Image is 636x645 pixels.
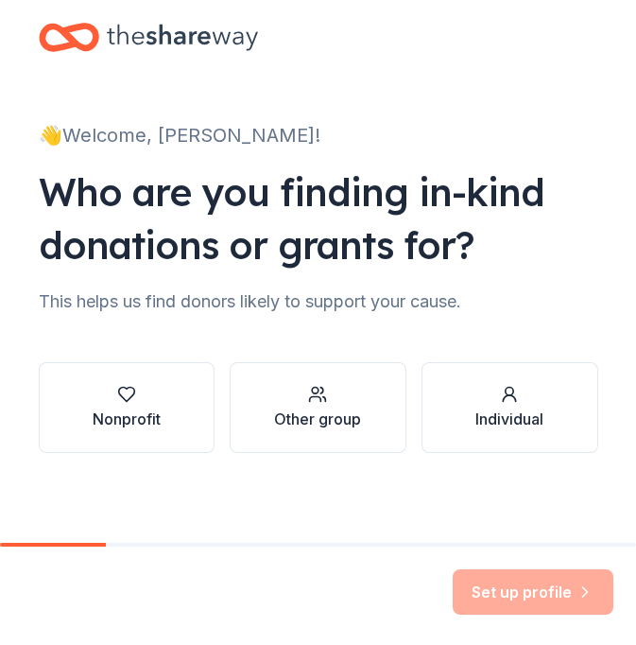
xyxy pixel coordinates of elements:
div: Who are you finding in-kind donations or grants for? [39,166,598,271]
div: Other group [274,408,361,430]
div: 👋 Welcome, [PERSON_NAME]! [39,120,598,150]
button: Other group [230,362,406,453]
div: Individual [475,408,543,430]
div: This helps us find donors likely to support your cause. [39,287,598,317]
button: Nonprofit [39,362,215,453]
button: Individual [421,362,598,453]
div: Nonprofit [93,408,161,430]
